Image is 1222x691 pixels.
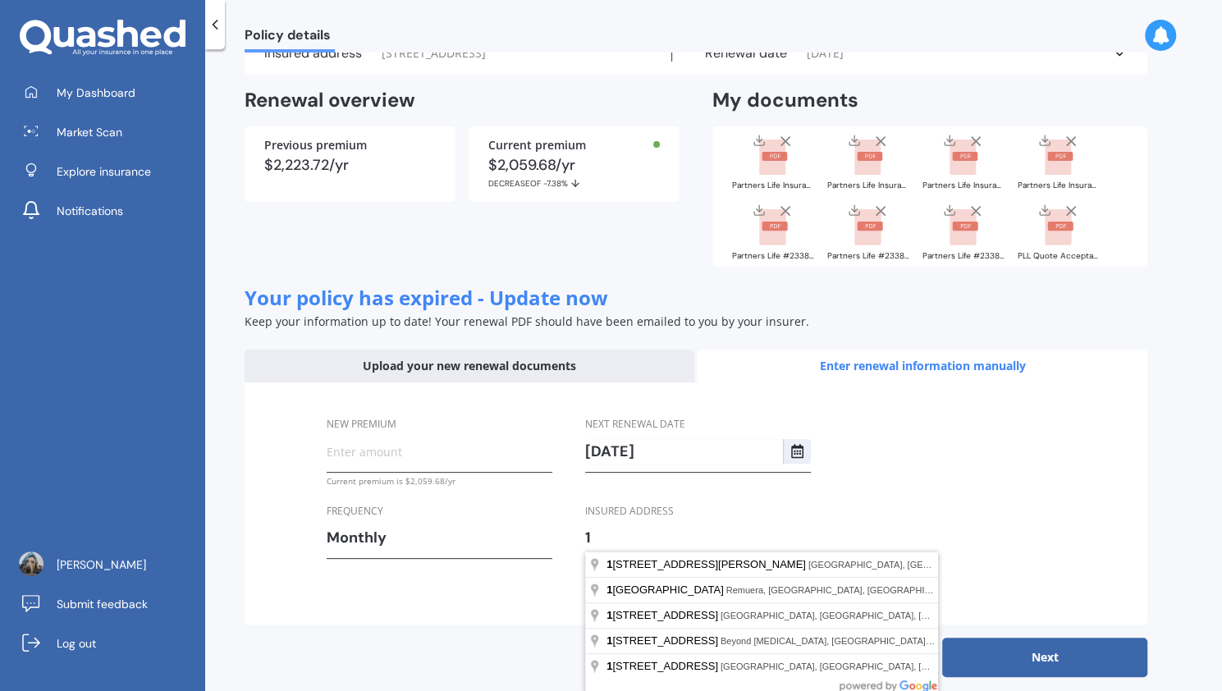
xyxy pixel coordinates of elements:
h2: My documents [712,88,858,113]
label: Renewal date [705,45,787,62]
div: Partners Life #23384 - O'Neill - Policy Schedule.pdf [732,252,814,260]
a: Log out [12,627,205,660]
div: Partners Life #23384 O'Neill - Policy Schedule.pdf [922,252,1005,260]
div: PLL Quote Acceptance_1.pdf [1018,252,1100,260]
span: Next renewal date [585,417,685,431]
h2: Renewal overview [245,88,680,113]
span: [GEOGRAPHIC_DATA], [GEOGRAPHIC_DATA], [GEOGRAPHIC_DATA] [808,560,1101,570]
div: $2,059.68/yr [488,158,660,189]
a: Market Scan [12,116,205,149]
div: Current premium is $2,059.68/yr [327,473,552,489]
div: Previous premium [264,140,436,151]
span: My Dashboard [57,85,135,101]
div: $2,223.72/yr [264,158,436,172]
span: [GEOGRAPHIC_DATA], [GEOGRAPHIC_DATA], [GEOGRAPHIC_DATA] [721,661,1013,671]
span: Your policy has expired - Update now [245,284,608,311]
div: Partners Life Insurance_Sep 2025_000174.pdf [827,181,909,190]
a: [PERSON_NAME] [12,548,205,581]
img: 1685138376689.jpg [19,551,43,576]
input: Enter amount [327,439,552,464]
div: Upload your new renewal documents [245,350,694,382]
div: Partners Life Insurance_Sep 2025_000175.pdf [732,181,814,190]
span: Log out [57,635,96,652]
div: Monthly [327,525,531,550]
span: [STREET_ADDRESS] [606,634,721,647]
span: 1 [606,609,612,621]
span: [STREET_ADDRESS][PERSON_NAME] [606,558,808,570]
a: Submit feedback [12,588,205,620]
div: Current premium [488,140,660,151]
label: Insured address [264,45,362,62]
span: 1 [606,558,612,570]
span: Remuera, [GEOGRAPHIC_DATA], [GEOGRAPHIC_DATA] [726,585,961,595]
span: DECREASE OF [488,178,543,189]
span: Market Scan [57,124,122,140]
button: Select date [783,439,811,464]
div: Partners Life Insurance_Sep 2025_000174.pdf [1018,181,1100,190]
span: Frequency [327,503,383,517]
a: Explore insurance [12,155,205,188]
span: [PERSON_NAME] [57,556,146,573]
span: Explore insurance [57,163,151,180]
span: [GEOGRAPHIC_DATA] [606,583,726,596]
span: [STREET_ADDRESS] [382,45,486,62]
span: [DATE] [807,45,844,62]
span: 1 [606,660,612,672]
span: [GEOGRAPHIC_DATA], [GEOGRAPHIC_DATA], [GEOGRAPHIC_DATA] [721,611,1013,620]
span: Policy details [245,27,335,49]
button: Next [942,638,1147,677]
span: Keep your information up to date! Your renewal PDF should have been emailed to you by your insurer. [245,313,809,329]
span: 1 [606,634,612,647]
span: Submit feedback [57,596,148,612]
span: Insured address [585,503,674,517]
div: Partners Life Insurance_Sep 2025_000175.pdf [922,181,1005,190]
a: My Dashboard [12,76,205,109]
div: Partners Life #23384 - O'Neill - Anniversary letter.pdf [827,252,909,260]
span: [STREET_ADDRESS] [606,609,721,621]
span: 1 [606,583,612,596]
span: New premium [327,417,396,431]
div: Enter renewal information manually [698,350,1147,382]
span: -7.38% [543,178,568,189]
a: Notifications [12,194,205,227]
span: Notifications [57,203,123,219]
span: Beyond [MEDICAL_DATA], [GEOGRAPHIC_DATA], [GEOGRAPHIC_DATA], [GEOGRAPHIC_DATA] [721,636,1124,646]
input: Enter address [585,525,938,550]
span: [STREET_ADDRESS] [606,660,721,672]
